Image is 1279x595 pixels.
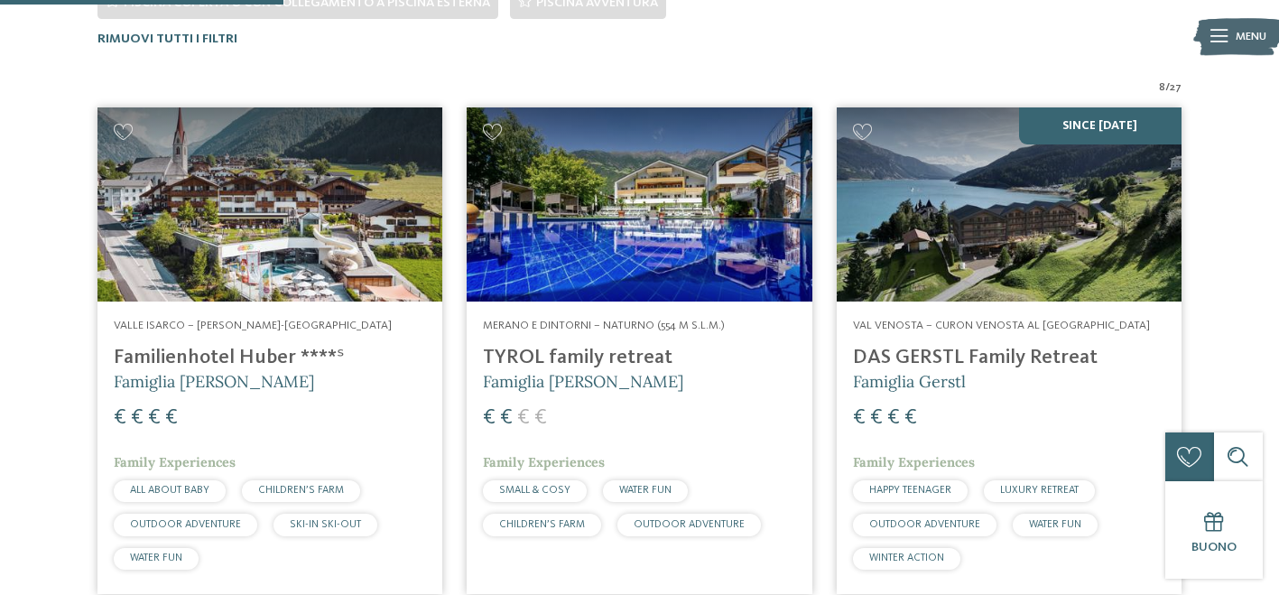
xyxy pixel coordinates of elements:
span: Family Experiences [483,454,605,470]
span: / [1165,79,1170,96]
a: Cercate un hotel per famiglie? Qui troverete solo i migliori! Merano e dintorni – Naturno (554 m ... [467,107,811,594]
span: € [148,407,161,429]
a: Cercate un hotel per famiglie? Qui troverete solo i migliori! Valle Isarco – [PERSON_NAME]-[GEOGR... [97,107,442,594]
h4: Familienhotel Huber ****ˢ [114,346,426,370]
span: Famiglia [PERSON_NAME] [114,371,314,392]
span: € [500,407,513,429]
span: OUTDOOR ADVENTURE [130,519,241,530]
img: Cercate un hotel per famiglie? Qui troverete solo i migliori! [97,107,442,302]
span: € [114,407,126,429]
img: Cercate un hotel per famiglie? Qui troverete solo i migliori! [837,107,1182,302]
span: € [517,407,530,429]
span: WINTER ACTION [869,553,944,563]
span: 8 [1159,79,1165,96]
span: Family Experiences [853,454,975,470]
span: WATER FUN [1029,519,1081,530]
span: Family Experiences [114,454,236,470]
span: HAPPY TEENAGER [869,485,951,496]
span: LUXURY RETREAT [1000,485,1079,496]
span: WATER FUN [130,553,182,563]
span: CHILDREN’S FARM [499,519,585,530]
span: Famiglia [PERSON_NAME] [483,371,683,392]
span: Valle Isarco – [PERSON_NAME]-[GEOGRAPHIC_DATA] [114,320,392,331]
span: SKI-IN SKI-OUT [290,519,361,530]
span: Buono [1191,541,1237,553]
img: Familien Wellness Residence Tyrol **** [467,107,811,302]
span: Merano e dintorni – Naturno (554 m s.l.m.) [483,320,725,331]
span: SMALL & COSY [499,485,570,496]
span: € [853,407,866,429]
span: CHILDREN’S FARM [258,485,344,496]
span: € [534,407,547,429]
span: OUTDOOR ADVENTURE [869,519,980,530]
span: € [904,407,917,429]
span: € [165,407,178,429]
span: 27 [1170,79,1182,96]
a: Buono [1165,481,1263,579]
span: OUTDOOR ADVENTURE [634,519,745,530]
span: ALL ABOUT BABY [130,485,209,496]
span: Famiglia Gerstl [853,371,966,392]
span: Val Venosta – Curon Venosta al [GEOGRAPHIC_DATA] [853,320,1150,331]
h4: TYROL family retreat [483,346,795,370]
span: € [131,407,144,429]
span: WATER FUN [619,485,672,496]
span: € [887,407,900,429]
span: Rimuovi tutti i filtri [97,33,237,45]
h4: DAS GERSTL Family Retreat [853,346,1165,370]
a: Cercate un hotel per famiglie? Qui troverete solo i migliori! SINCE [DATE] Val Venosta – Curon Ve... [837,107,1182,594]
span: € [870,407,883,429]
span: € [483,407,496,429]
